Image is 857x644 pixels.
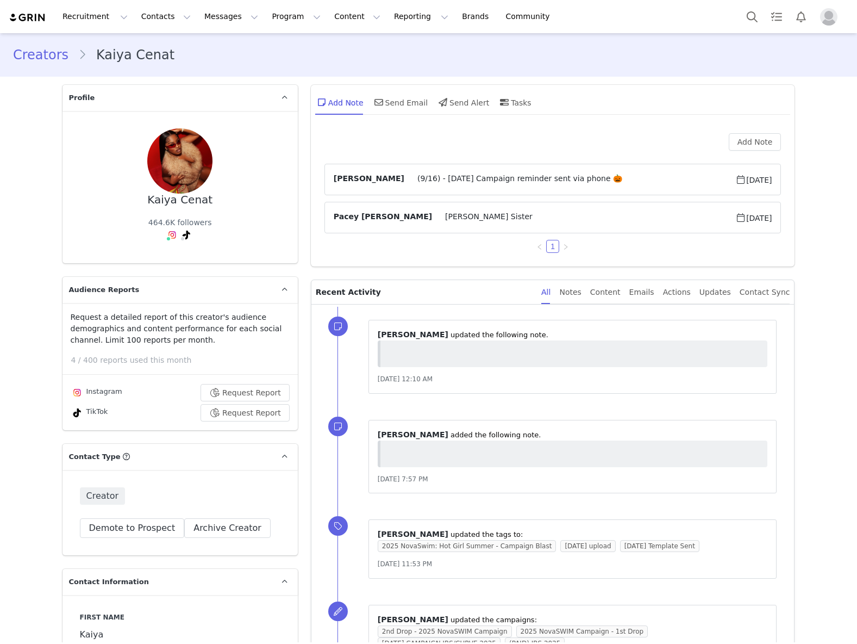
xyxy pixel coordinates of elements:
p: Request a detailed report of this creator's audience demographics and content performance for eac... [71,312,290,346]
span: Contact Information [69,577,149,587]
button: Archive Creator [184,518,271,538]
div: Tasks [498,89,531,115]
img: fdc81537-74e2-410b-858f-b1ee357a9ebe.jpg [147,128,212,194]
span: 2025 NovaSwim: Hot Girl Summer - Campaign Blast [378,540,556,552]
button: Request Report [201,404,290,422]
div: Actions [663,280,691,305]
div: Send Alert [436,89,489,115]
div: Emails [629,280,654,305]
p: Recent Activity [316,280,533,304]
i: icon: right [562,244,569,250]
span: 2nd Drop - 2025 NovaSWIM Campaign [378,626,512,637]
span: Audience Reports [69,284,140,295]
div: 464.6K followers [148,217,212,228]
p: 4 / 400 reports used this month [71,355,298,366]
a: Community [499,4,561,29]
button: Reporting [387,4,455,29]
div: Instagram [71,386,122,399]
a: Brands [455,4,498,29]
li: Next Page [559,240,572,253]
p: ⁨ ⁩ updated the tags to: [378,529,768,540]
img: instagram.svg [168,231,177,239]
i: icon: left [536,244,543,250]
a: 1 [547,240,559,252]
span: [DATE] upload [560,540,615,552]
button: Demote to Prospect [80,518,185,538]
div: Notes [559,280,581,305]
button: Request Report [201,384,290,401]
li: 1 [546,240,559,253]
a: Tasks [765,4,789,29]
div: All [541,280,551,305]
button: Search [740,4,764,29]
span: Pacey [PERSON_NAME] [334,211,432,224]
a: Creators [13,45,78,65]
span: [PERSON_NAME] [334,173,404,186]
div: Kaiya Cenat [147,194,212,206]
span: [DATE] [735,173,772,186]
li: Previous Page [533,240,546,253]
span: Creator [80,487,126,505]
p: ⁨ ⁩ updated the campaigns: [378,614,768,626]
span: [DATE] [735,211,772,224]
button: Add Note [729,133,781,151]
span: Contact Type [69,451,121,462]
span: [DATE] 7:57 PM [378,475,428,483]
img: grin logo [9,13,47,23]
span: [PERSON_NAME] [378,530,448,538]
p: ⁨ ⁩ ⁨added⁩ the following note. [378,429,768,441]
span: [DATE] Template Sent [620,540,699,552]
span: [PERSON_NAME] Sister [432,211,735,224]
span: (9/16) - [DATE] Campaign reminder sent via phone 🎃 [404,173,735,186]
button: Notifications [789,4,813,29]
p: ⁨ ⁩ ⁨updated⁩ the following note. [378,329,768,340]
button: Contacts [135,4,197,29]
div: Send Email [372,89,428,115]
div: Content [590,280,621,305]
div: Add Note [315,89,364,115]
span: 2025 NovaSWIM Campaign - 1st Drop [516,626,648,637]
span: Profile [69,92,95,103]
button: Program [265,4,327,29]
button: Messages [198,4,265,29]
span: [PERSON_NAME] [378,615,448,624]
button: Recruitment [56,4,134,29]
label: First Name [80,612,280,622]
div: Contact Sync [740,280,790,305]
button: Profile [814,8,848,26]
div: TikTok [71,406,108,419]
div: Updates [699,280,731,305]
img: instagram.svg [73,388,82,397]
span: [PERSON_NAME] [378,430,448,439]
span: [PERSON_NAME] [378,330,448,339]
button: Content [328,4,387,29]
span: [DATE] 12:10 AM [378,375,433,383]
span: [DATE] 11:53 PM [378,560,432,568]
img: placeholder-profile.jpg [820,8,837,26]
